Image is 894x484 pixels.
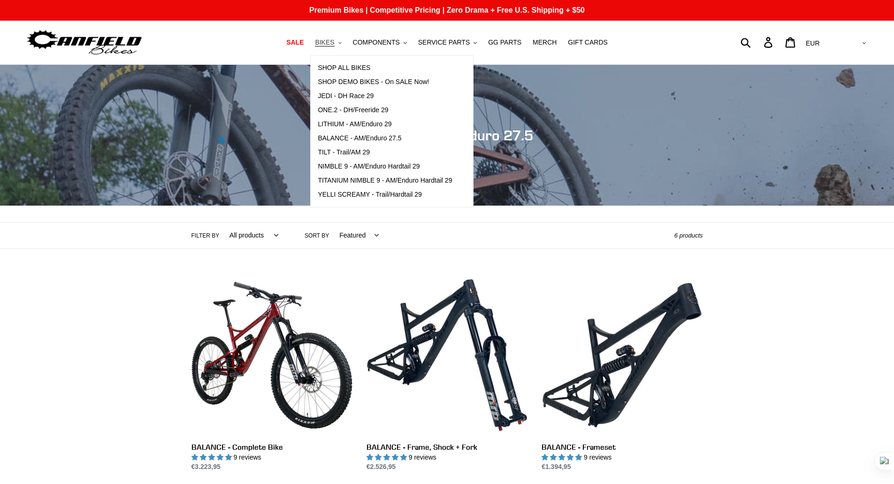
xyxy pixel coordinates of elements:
[353,38,400,46] span: COMPONENTS
[318,134,401,142] span: BALANCE - AM/Enduro 27.5
[311,117,459,131] a: LITHIUM - AM/Enduro 29
[26,28,143,57] img: Canfield Bikes
[413,36,481,49] button: SERVICE PARTS
[311,75,459,89] a: SHOP DEMO BIKES - On SALE Now!
[311,131,459,146] a: BALANCE - AM/Enduro 27.5
[483,36,526,49] a: GG PARTS
[311,160,459,174] a: NIMBLE 9 - AM/Enduro Hardtail 29
[318,106,388,114] span: ONE.2 - DH/Freeride 29
[318,148,370,156] span: TILT - Trail/AM 29
[191,231,220,240] label: Filter by
[310,36,346,49] button: BIKES
[311,61,459,75] a: SHOP ALL BIKES
[318,177,452,184] span: TITANIUM NIMBLE 9 - AM/Enduro Hardtail 29
[533,38,557,46] span: MERCH
[311,174,459,188] a: TITANIUM NIMBLE 9 - AM/Enduro Hardtail 29
[418,38,470,46] span: SERVICE PARTS
[563,36,612,49] a: GIFT CARDS
[311,188,459,202] a: YELLI SCREAMY - Trail/Hardtail 29
[746,32,770,53] input: Search
[286,38,304,46] span: SALE
[528,36,561,49] a: MERCH
[311,89,459,103] a: JEDI - DH Race 29
[318,92,374,100] span: JEDI - DH Race 29
[348,36,412,49] button: COMPONENTS
[311,146,459,160] a: TILT - Trail/AM 29
[305,231,329,240] label: Sort by
[674,232,703,239] span: 6 products
[318,191,422,199] span: YELLI SCREAMY - Trail/Hardtail 29
[315,38,334,46] span: BIKES
[318,78,429,86] span: SHOP DEMO BIKES - On SALE Now!
[488,38,521,46] span: GG PARTS
[318,120,391,128] span: LITHIUM - AM/Enduro 29
[568,38,608,46] span: GIFT CARDS
[318,64,370,72] span: SHOP ALL BIKES
[282,36,308,49] a: SALE
[318,162,420,170] span: NIMBLE 9 - AM/Enduro Hardtail 29
[311,103,459,117] a: ONE.2 - DH/Freeride 29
